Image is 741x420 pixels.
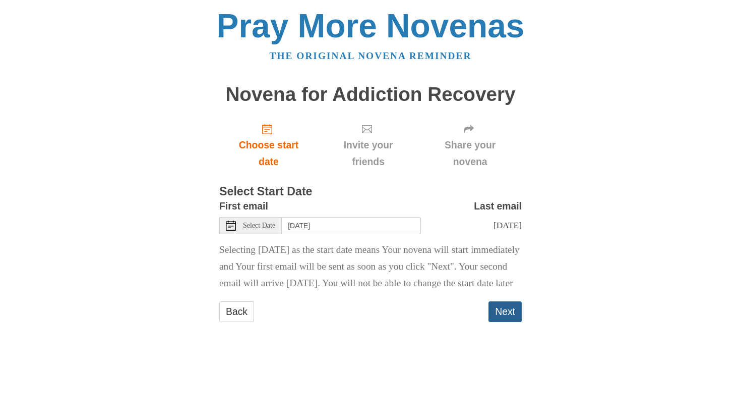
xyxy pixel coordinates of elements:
p: Selecting [DATE] as the start date means Your novena will start immediately and Your first email ... [219,242,522,292]
input: Use the arrow keys to pick a date [282,217,421,234]
div: Click "Next" to confirm your start date first. [418,115,522,175]
label: First email [219,198,268,215]
div: Click "Next" to confirm your start date first. [318,115,418,175]
span: [DATE] [493,220,522,230]
span: Choose start date [229,137,308,170]
button: Next [488,301,522,322]
a: The original novena reminder [270,50,472,61]
a: Choose start date [219,115,318,175]
span: Share your novena [428,137,512,170]
h1: Novena for Addiction Recovery [219,84,522,106]
label: Last email [474,198,522,215]
h3: Select Start Date [219,185,522,198]
span: Invite your friends [328,137,408,170]
a: Back [219,301,254,322]
a: Pray More Novenas [217,7,525,44]
span: Select Date [243,222,275,229]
